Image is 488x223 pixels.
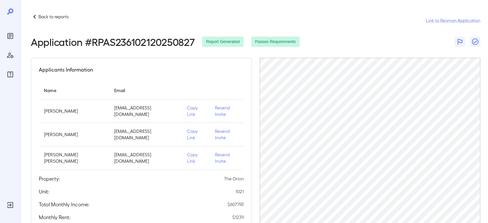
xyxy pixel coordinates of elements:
[39,188,49,195] h5: Unit:
[235,188,244,195] p: 1021
[187,128,205,141] p: Copy Link
[39,13,69,20] p: Back to reports
[202,39,243,45] span: Report Generated
[187,105,205,117] p: Copy Link
[5,200,15,210] div: Log Out
[5,50,15,60] div: Manage Users
[215,128,239,141] p: Resend Invite
[215,105,239,117] p: Resend Invite
[232,214,244,220] p: $ 1239
[114,105,177,117] p: [EMAIL_ADDRESS][DOMAIN_NAME]
[455,37,465,47] button: Flag Report
[44,151,104,164] p: [PERSON_NAME] [PERSON_NAME]
[227,201,244,208] p: $ 6077.93
[251,39,300,45] span: Passes Requirements
[470,37,480,47] button: Close Report
[44,108,104,114] p: [PERSON_NAME]
[215,151,239,164] p: Resend Invite
[5,31,15,41] div: Reports
[109,81,182,99] th: Email
[39,81,244,170] table: simple table
[114,151,177,164] p: [EMAIL_ADDRESS][DOMAIN_NAME]
[5,69,15,80] div: FAQ
[39,81,109,99] th: Name
[39,175,60,183] h5: Property:
[426,17,480,24] a: Link to Resman Application
[39,213,71,221] h5: Monthly Rent:
[39,66,93,73] h5: Applicants Information
[31,36,194,47] h2: Application # RPAS236102120250827
[44,131,104,138] p: [PERSON_NAME]
[224,176,244,182] p: The Orion
[114,128,177,141] p: [EMAIL_ADDRESS][DOMAIN_NAME]
[39,201,90,208] h5: Total Monthly Income:
[187,151,205,164] p: Copy Link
